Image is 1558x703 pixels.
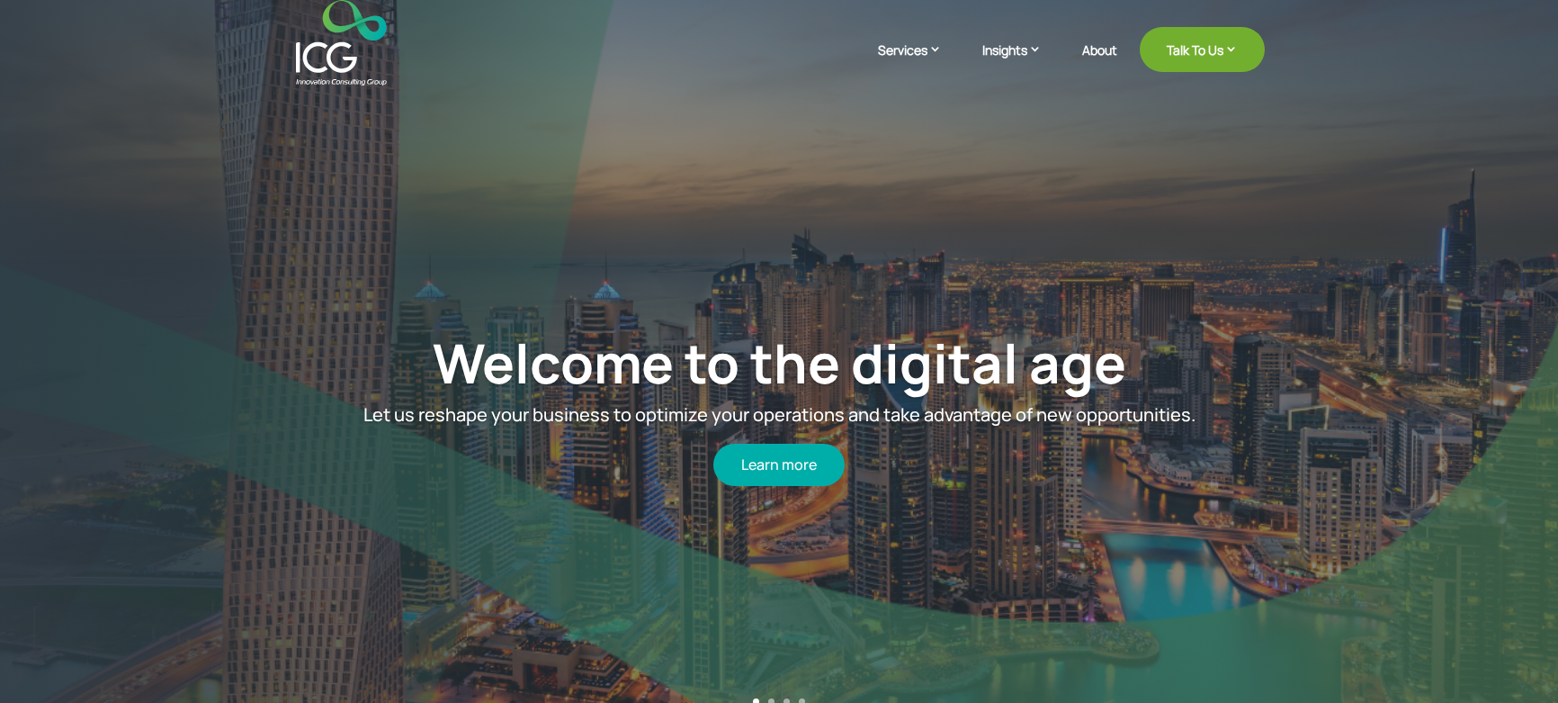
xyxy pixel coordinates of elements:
[982,41,1060,86] a: Insights
[878,41,960,86] a: Services
[363,402,1195,427] span: Let us reshape your business to optimize your operations and take advantage of new opportunities.
[713,444,845,486] a: Learn more
[1082,43,1117,86] a: About
[433,326,1126,400] a: Welcome to the digital age
[1140,27,1265,72] a: Talk To Us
